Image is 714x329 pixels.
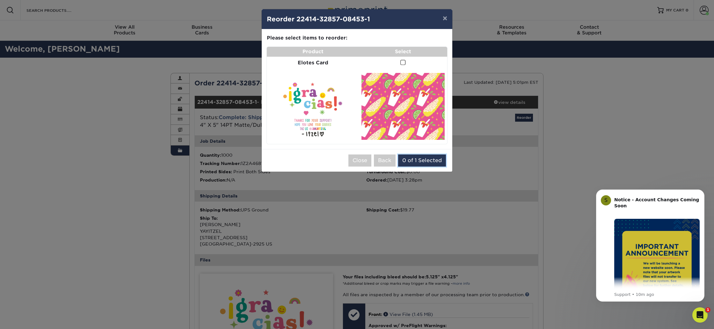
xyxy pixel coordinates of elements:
strong: Elotes Card [298,60,328,66]
span: 1 [705,307,710,312]
button: Back [374,154,396,167]
iframe: Intercom notifications message [586,182,714,326]
img: primo-9846-625ad6aca3446 [361,73,445,140]
strong: Product [302,48,324,54]
img: primo-5184-625ad6aca0297 [269,71,356,141]
strong: Please select items to reorder: [267,35,347,41]
button: × [438,9,452,27]
strong: Select [395,48,411,54]
h4: Reorder 22414-32857-08453-1 [267,14,447,24]
iframe: Intercom live chat [692,307,708,323]
button: Close [348,154,371,167]
button: 0 of 1 Selected [398,154,446,167]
